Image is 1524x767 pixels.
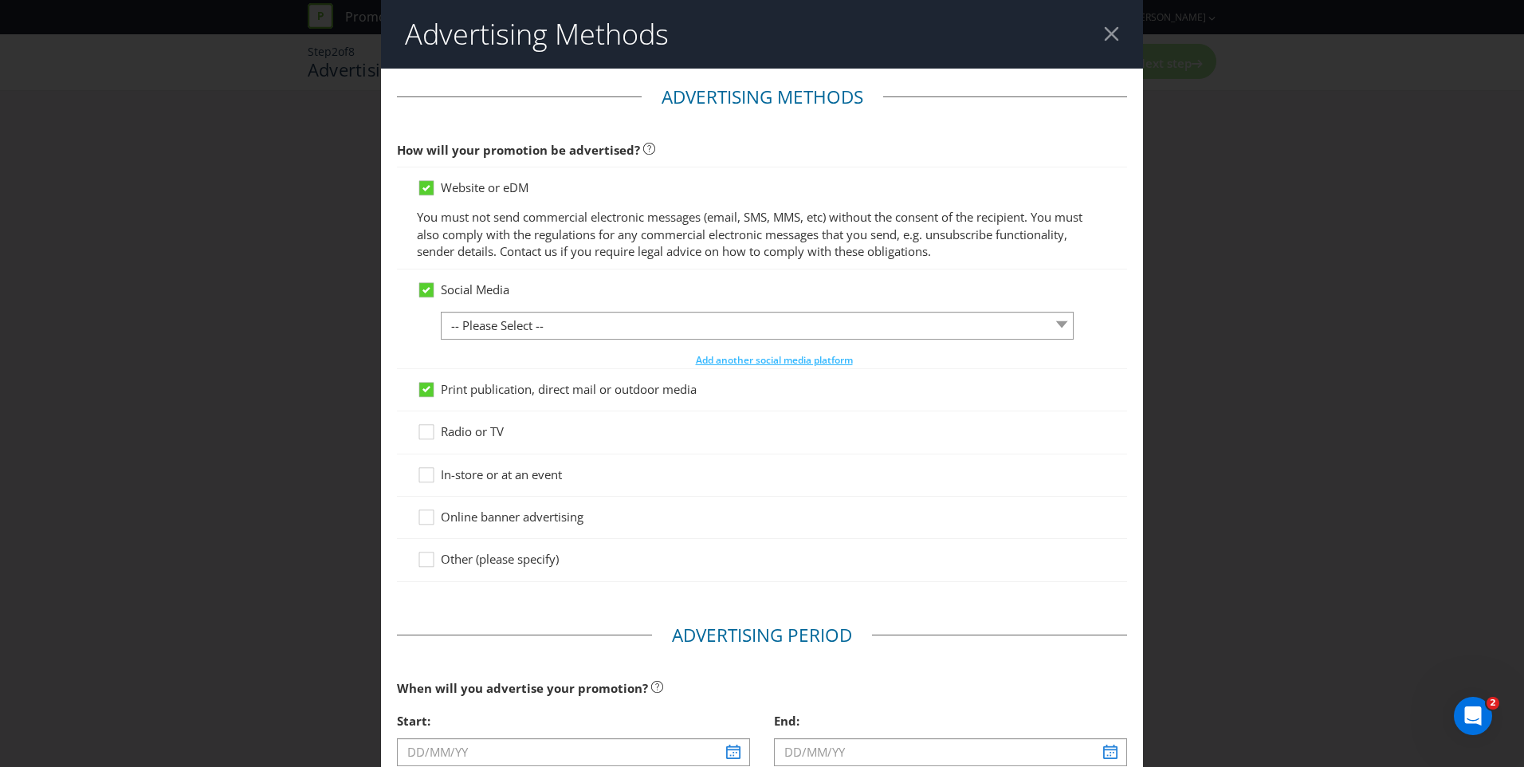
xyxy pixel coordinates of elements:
[1454,697,1492,735] iframe: Intercom live chat
[397,738,750,766] input: DD/MM/YY
[417,209,1107,260] p: You must not send commercial electronic messages (email, SMS, MMS, etc) without the consent of th...
[695,352,854,368] button: Add another social media platform
[397,680,648,696] span: When will you advertise your promotion?
[774,705,1127,737] div: End:
[441,509,583,525] span: Online banner advertising
[397,142,640,158] span: How will your promotion be advertised?
[441,281,509,297] span: Social Media
[642,85,883,110] legend: Advertising Methods
[441,381,697,397] span: Print publication, direct mail or outdoor media
[397,705,750,737] div: Start:
[441,466,562,482] span: In-store or at an event
[405,18,669,50] h2: Advertising Methods
[696,353,853,367] span: Add another social media platform
[652,623,872,648] legend: Advertising Period
[441,551,559,567] span: Other (please specify)
[441,423,504,439] span: Radio or TV
[441,179,528,195] span: Website or eDM
[1487,697,1499,710] span: 2
[774,738,1127,766] input: DD/MM/YY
